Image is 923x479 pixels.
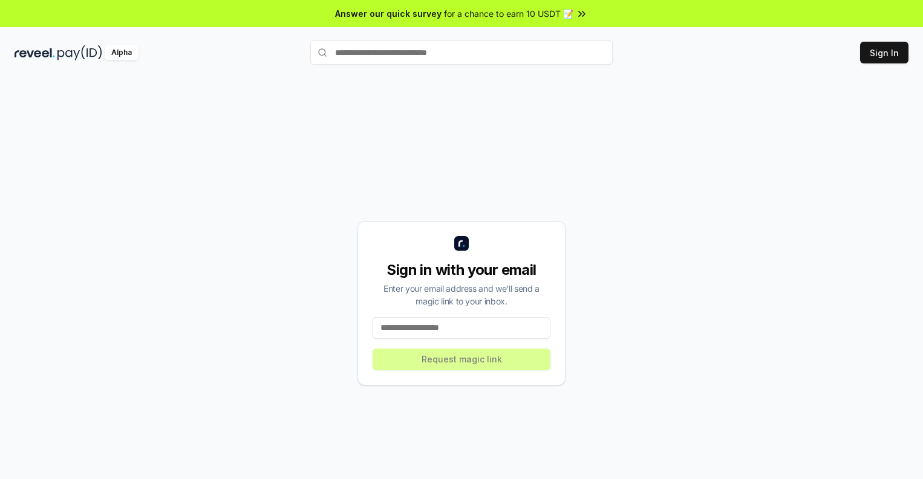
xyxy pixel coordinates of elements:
[335,7,442,20] span: Answer our quick survey
[15,45,55,60] img: reveel_dark
[444,7,573,20] span: for a chance to earn 10 USDT 📝
[57,45,102,60] img: pay_id
[454,236,469,251] img: logo_small
[373,260,550,280] div: Sign in with your email
[373,282,550,307] div: Enter your email address and we’ll send a magic link to your inbox.
[860,42,908,63] button: Sign In
[105,45,139,60] div: Alpha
